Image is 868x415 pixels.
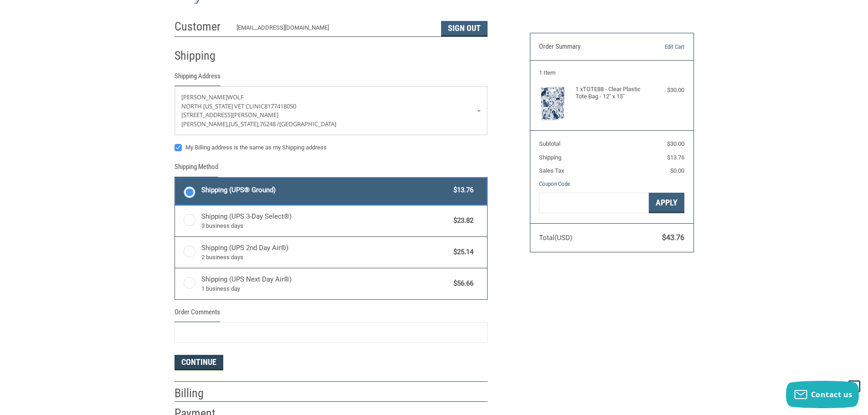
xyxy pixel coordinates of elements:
[175,71,221,86] legend: Shipping Address
[201,211,449,231] span: Shipping (UPS 3-Day Select®)
[201,243,449,262] span: Shipping (UPS 2nd Day Air®)
[175,162,218,177] legend: Shipping Method
[449,185,474,195] span: $13.76
[539,69,684,77] h3: 1 Item
[811,389,853,400] span: Contact us
[649,193,684,213] button: Apply
[175,87,487,135] a: Enter or select a different address
[539,234,572,242] span: Total (USD)
[181,102,264,110] span: NORTH [US_STATE] VET CLINIC
[670,167,684,174] span: $0.00
[175,48,228,63] h2: Shipping
[539,193,649,213] input: Gift Certificate or Coupon Code
[279,120,336,128] span: [GEOGRAPHIC_DATA]
[236,23,432,36] div: [EMAIL_ADDRESS][DOMAIN_NAME]
[264,102,296,110] span: 8177418050
[175,19,228,34] h2: Customer
[260,120,279,128] span: 76248 /
[449,215,474,226] span: $23.82
[201,185,449,195] span: Shipping (UPS® Ground)
[539,154,561,161] span: Shipping
[449,247,474,257] span: $25.14
[229,120,260,128] span: [US_STATE],
[227,93,244,101] span: WOLF
[201,253,449,262] span: 2 business days
[539,42,638,51] h3: Order Summary
[786,381,859,408] button: Contact us
[539,167,564,174] span: Sales Tax
[181,93,227,101] span: [PERSON_NAME]
[449,278,474,289] span: $56.66
[175,144,488,151] label: My Billing address is the same as my Shipping address
[201,284,449,293] span: 1 business day
[662,233,684,242] span: $43.76
[539,180,570,187] a: Coupon Code
[575,86,646,101] h4: 1 x TOTE88 - Clear Plastic Tote Bag - 12" x 15"
[175,307,220,322] legend: Order Comments
[181,120,229,128] span: [PERSON_NAME],
[201,274,449,293] span: Shipping (UPS Next Day Air®)
[638,42,684,51] a: Edit Cart
[539,140,560,147] span: Subtotal
[175,355,223,370] button: Continue
[667,154,684,161] span: $13.76
[648,86,684,95] div: $30.00
[181,111,278,119] span: [STREET_ADDRESS][PERSON_NAME]
[441,21,488,36] button: Sign Out
[667,140,684,147] span: $30.00
[201,221,449,231] span: 3 business days
[175,386,228,401] h2: Billing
